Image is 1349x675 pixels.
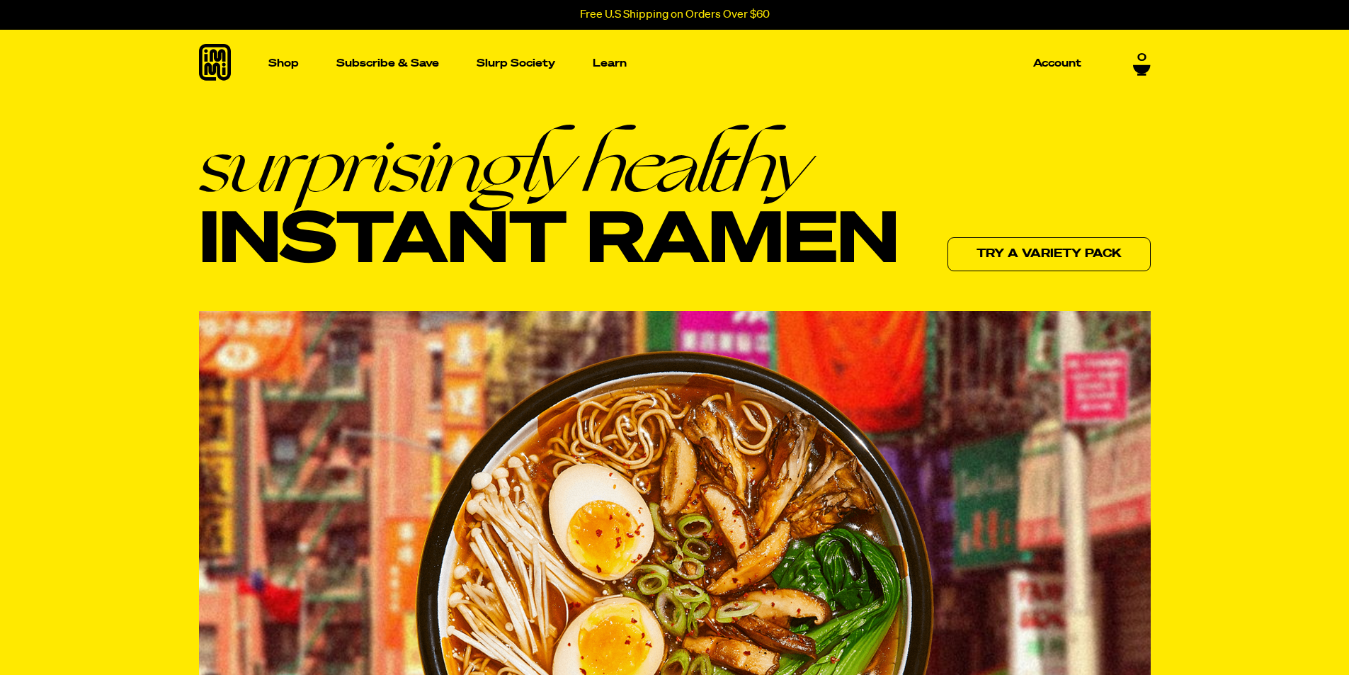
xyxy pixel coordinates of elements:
a: Subscribe & Save [331,52,445,74]
p: Learn [593,58,627,69]
a: 0 [1133,52,1151,76]
a: Account [1028,52,1087,74]
p: Shop [268,58,299,69]
p: Account [1033,58,1081,69]
a: Learn [587,30,632,97]
em: surprisingly healthy [199,125,899,203]
span: 0 [1137,52,1146,64]
a: Try a variety pack [947,237,1151,271]
h1: Instant Ramen [199,125,899,281]
p: Subscribe & Save [336,58,439,69]
a: Shop [263,30,304,97]
nav: Main navigation [263,30,1087,97]
p: Free U.S Shipping on Orders Over $60 [580,8,770,21]
a: Slurp Society [471,52,561,74]
p: Slurp Society [477,58,555,69]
